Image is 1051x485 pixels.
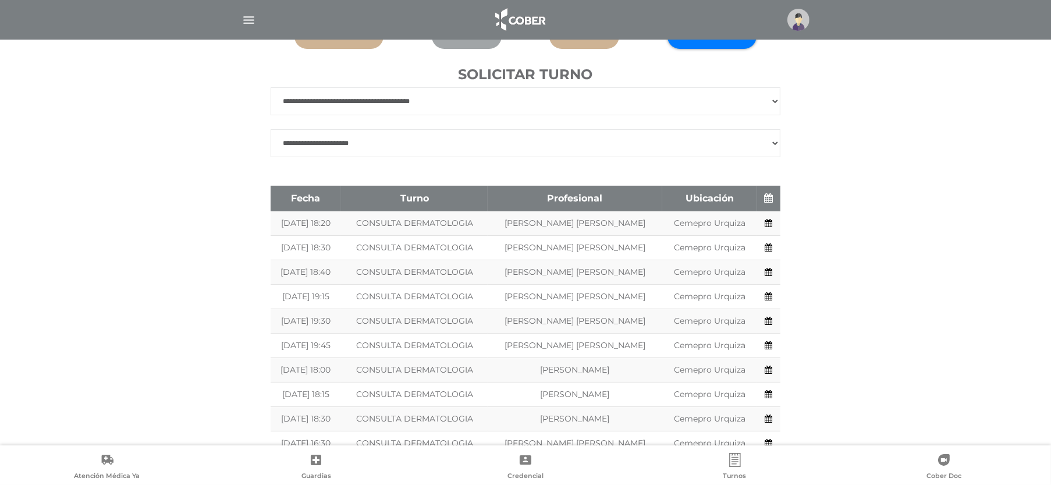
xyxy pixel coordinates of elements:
[765,389,773,399] a: Agendar turno
[765,340,773,351] a: Agendar turno
[341,186,488,211] th: Turno
[765,364,773,375] a: Agendar turno
[488,236,662,260] td: [PERSON_NAME] [PERSON_NAME]
[662,309,757,334] td: Cemepro Urquiza
[271,407,341,431] td: [DATE] 18:30
[662,186,757,211] th: Ubicación
[488,431,662,456] td: [PERSON_NAME] [PERSON_NAME]
[341,358,488,383] td: CONSULTA DERMATOLOGIA
[488,211,662,236] td: [PERSON_NAME] [PERSON_NAME]
[488,334,662,358] td: [PERSON_NAME] [PERSON_NAME]
[341,260,488,285] td: CONSULTA DERMATOLOGIA
[341,211,488,236] td: CONSULTA DERMATOLOGIA
[662,285,757,309] td: Cemepro Urquiza
[765,316,773,326] a: Agendar turno
[271,383,341,407] td: [DATE] 18:15
[271,186,341,211] th: Fecha
[488,383,662,407] td: [PERSON_NAME]
[271,285,341,309] td: [DATE] 19:15
[271,431,341,456] td: [DATE] 16:30
[74,472,140,482] span: Atención Médica Ya
[341,285,488,309] td: CONSULTA DERMATOLOGIA
[341,236,488,260] td: CONSULTA DERMATOLOGIA
[662,211,757,236] td: Cemepro Urquiza
[662,407,757,431] td: Cemepro Urquiza
[787,9,809,31] img: profile-placeholder.svg
[271,309,341,334] td: [DATE] 19:30
[630,453,840,483] a: Turnos
[765,218,773,228] a: Agendar turno
[341,383,488,407] td: CONSULTA DERMATOLOGIA
[341,407,488,431] td: CONSULTA DERMATOLOGIA
[488,285,662,309] td: [PERSON_NAME] [PERSON_NAME]
[271,260,341,285] td: [DATE] 18:40
[765,291,773,302] a: Agendar turno
[421,453,630,483] a: Credencial
[212,453,421,483] a: Guardias
[662,431,757,456] td: Cemepro Urquiza
[489,6,550,34] img: logo_cober_home-white.png
[271,334,341,358] td: [DATE] 19:45
[2,453,212,483] a: Atención Médica Ya
[765,242,773,253] a: Agendar turno
[662,383,757,407] td: Cemepro Urquiza
[765,438,773,448] a: Agendar turno
[271,358,341,383] td: [DATE] 18:00
[723,472,747,482] span: Turnos
[301,472,331,482] span: Guardias
[662,334,757,358] td: Cemepro Urquiza
[341,334,488,358] td: CONSULTA DERMATOLOGIA
[242,13,256,27] img: Cober_menu-lines-white.svg
[488,186,662,211] th: Profesional
[839,453,1049,483] a: Cober Doc
[271,66,780,83] h4: Solicitar turno
[507,472,544,482] span: Credencial
[662,236,757,260] td: Cemepro Urquiza
[341,431,488,456] td: CONSULTA DERMATOLOGIA
[488,260,662,285] td: [PERSON_NAME] [PERSON_NAME]
[662,260,757,285] td: Cemepro Urquiza
[488,358,662,383] td: [PERSON_NAME]
[926,472,961,482] span: Cober Doc
[765,267,773,277] a: Agendar turno
[271,236,341,260] td: [DATE] 18:30
[341,309,488,334] td: CONSULTA DERMATOLOGIA
[488,309,662,334] td: [PERSON_NAME] [PERSON_NAME]
[765,413,773,424] a: Agendar turno
[662,358,757,383] td: Cemepro Urquiza
[271,211,341,236] td: [DATE] 18:20
[488,407,662,431] td: [PERSON_NAME]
